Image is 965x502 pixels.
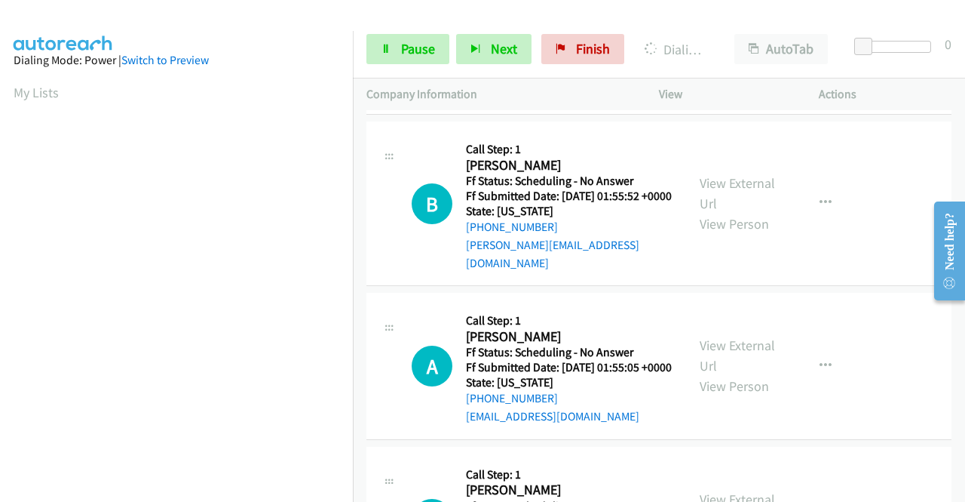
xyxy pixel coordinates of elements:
[466,409,639,423] a: [EMAIL_ADDRESS][DOMAIN_NAME]
[466,142,672,157] h5: Call Step: 1
[700,215,769,233] a: View Person
[862,41,931,53] div: Delay between calls (in seconds)
[922,191,965,311] iframe: Resource Center
[659,85,792,103] p: View
[466,157,667,174] h2: [PERSON_NAME]
[541,34,624,64] a: Finish
[412,183,452,224] div: The call is yet to be attempted
[466,391,558,405] a: [PHONE_NUMBER]
[466,345,672,360] h5: Ff Status: Scheduling - No Answer
[945,34,951,54] div: 0
[466,360,672,375] h5: Ff Submitted Date: [DATE] 01:55:05 +0000
[700,377,769,395] a: View Person
[412,183,452,224] h1: B
[466,189,672,204] h5: Ff Submitted Date: [DATE] 01:55:52 +0000
[734,34,828,64] button: AutoTab
[412,346,452,387] div: The call is yet to be attempted
[466,482,667,499] h2: [PERSON_NAME]
[466,204,672,219] h5: State: [US_STATE]
[576,40,610,57] span: Finish
[819,85,951,103] p: Actions
[645,39,707,60] p: Dialing [PERSON_NAME]
[14,51,339,69] div: Dialing Mode: Power |
[700,337,775,374] a: View External Url
[466,328,667,346] h2: [PERSON_NAME]
[466,220,558,234] a: [PHONE_NUMBER]
[366,34,449,64] a: Pause
[121,53,209,67] a: Switch to Preview
[456,34,532,64] button: Next
[401,40,435,57] span: Pause
[491,40,517,57] span: Next
[14,84,59,101] a: My Lists
[366,85,632,103] p: Company Information
[700,174,775,212] a: View External Url
[466,375,672,390] h5: State: [US_STATE]
[466,238,639,270] a: [PERSON_NAME][EMAIL_ADDRESS][DOMAIN_NAME]
[466,467,672,482] h5: Call Step: 1
[466,313,672,328] h5: Call Step: 1
[466,174,672,189] h5: Ff Status: Scheduling - No Answer
[412,346,452,387] h1: A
